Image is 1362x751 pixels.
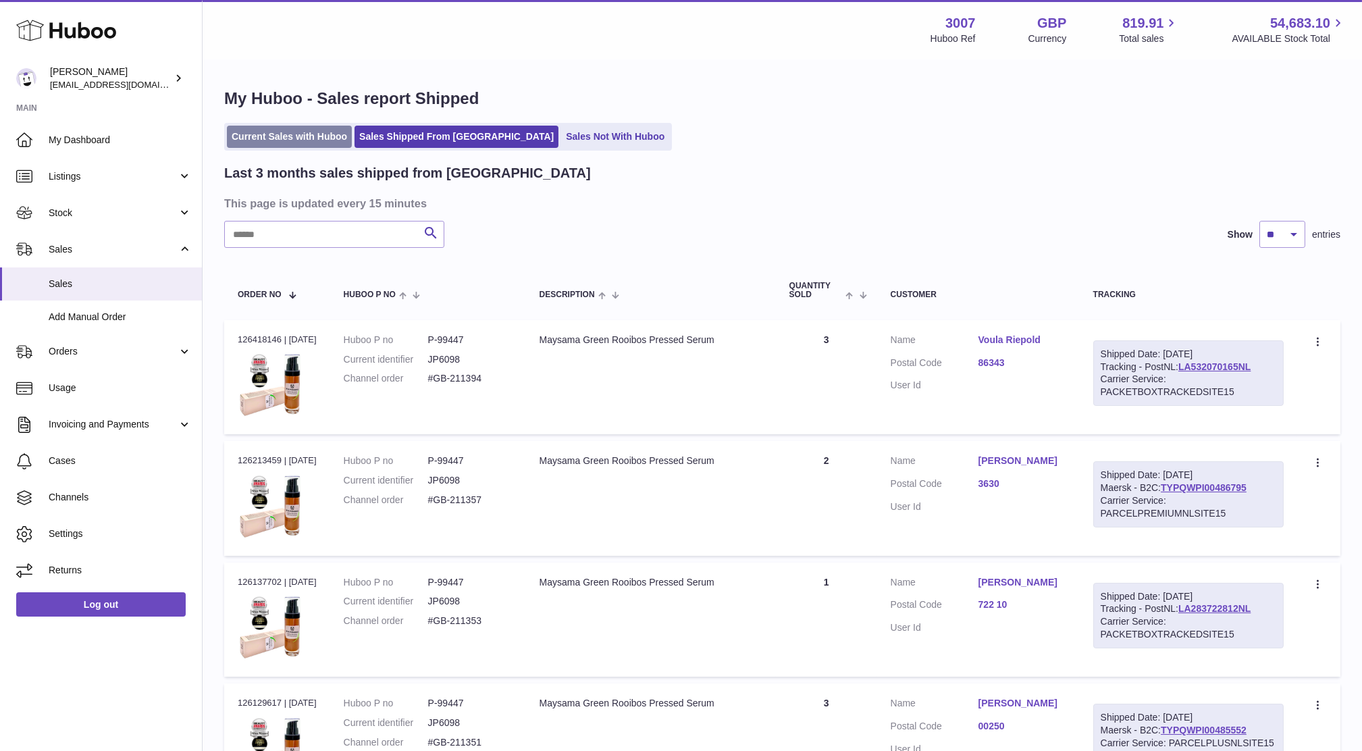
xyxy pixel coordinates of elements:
[1119,32,1179,45] span: Total sales
[540,697,762,710] div: Maysama Green Rooibos Pressed Serum
[344,372,428,385] dt: Channel order
[344,474,428,487] dt: Current identifier
[428,736,513,749] dd: #GB-211351
[540,576,762,589] div: Maysama Green Rooibos Pressed Serum
[428,334,513,346] dd: P-99447
[344,595,428,608] dt: Current identifier
[49,170,178,183] span: Listings
[238,471,305,539] img: 30071627552388.png
[1161,725,1247,735] a: TYPQWPI00485552
[1122,14,1163,32] span: 819.91
[16,592,186,617] a: Log out
[945,14,976,32] strong: 3007
[224,196,1337,211] h3: This page is updated every 15 minutes
[344,697,428,710] dt: Huboo P no
[776,563,877,677] td: 1
[540,290,595,299] span: Description
[49,455,192,467] span: Cases
[49,345,178,358] span: Orders
[16,68,36,88] img: bevmay@maysama.com
[1037,14,1066,32] strong: GBP
[891,477,978,494] dt: Postal Code
[1101,373,1276,398] div: Carrier Service: PACKETBOXTRACKEDSITE15
[978,598,1066,611] a: 722 10
[227,126,352,148] a: Current Sales with Huboo
[49,311,192,323] span: Add Manual Order
[1093,290,1284,299] div: Tracking
[891,621,978,634] dt: User Id
[1178,361,1251,372] a: LA532070165NL
[238,697,317,709] div: 126129617 | [DATE]
[49,207,178,219] span: Stock
[428,697,513,710] dd: P-99447
[891,598,978,615] dt: Postal Code
[1101,469,1276,482] div: Shipped Date: [DATE]
[50,79,199,90] span: [EMAIL_ADDRESS][DOMAIN_NAME]
[344,334,428,346] dt: Huboo P no
[49,491,192,504] span: Channels
[891,334,978,350] dt: Name
[344,290,396,299] span: Huboo P no
[49,278,192,290] span: Sales
[1178,603,1251,614] a: LA283722812NL
[1101,737,1276,750] div: Carrier Service: PARCELPLUSNLSITE15
[1093,340,1284,407] div: Tracking - PostNL:
[1028,32,1067,45] div: Currency
[344,576,428,589] dt: Huboo P no
[344,717,428,729] dt: Current identifier
[789,282,843,299] span: Quantity Sold
[1312,228,1340,241] span: entries
[978,477,1066,490] a: 3630
[891,697,978,713] dt: Name
[776,320,877,434] td: 3
[238,350,305,417] img: 30071627552388.png
[1270,14,1330,32] span: 54,683.10
[1093,583,1284,649] div: Tracking - PostNL:
[428,353,513,366] dd: JP6098
[776,441,877,555] td: 2
[344,736,428,749] dt: Channel order
[891,576,978,592] dt: Name
[891,720,978,736] dt: Postal Code
[1093,461,1284,527] div: Maersk - B2C:
[224,164,591,182] h2: Last 3 months sales shipped from [GEOGRAPHIC_DATA]
[1101,615,1276,641] div: Carrier Service: PACKETBOXTRACKEDSITE15
[428,455,513,467] dd: P-99447
[978,697,1066,710] a: [PERSON_NAME]
[344,615,428,627] dt: Channel order
[344,353,428,366] dt: Current identifier
[344,455,428,467] dt: Huboo P no
[428,372,513,385] dd: #GB-211394
[1228,228,1253,241] label: Show
[428,474,513,487] dd: JP6098
[238,455,317,467] div: 126213459 | [DATE]
[931,32,976,45] div: Huboo Ref
[50,66,172,91] div: [PERSON_NAME]
[540,334,762,346] div: Maysama Green Rooibos Pressed Serum
[561,126,669,148] a: Sales Not With Huboo
[49,418,178,431] span: Invoicing and Payments
[238,592,305,660] img: 30071627552388.png
[428,576,513,589] dd: P-99447
[1161,482,1247,493] a: TYPQWPI00486795
[238,576,317,588] div: 126137702 | [DATE]
[1101,348,1276,361] div: Shipped Date: [DATE]
[891,455,978,471] dt: Name
[49,243,178,256] span: Sales
[49,382,192,394] span: Usage
[238,290,282,299] span: Order No
[49,564,192,577] span: Returns
[891,290,1066,299] div: Customer
[1232,14,1346,45] a: 54,683.10 AVAILABLE Stock Total
[1119,14,1179,45] a: 819.91 Total sales
[891,357,978,373] dt: Postal Code
[428,615,513,627] dd: #GB-211353
[49,527,192,540] span: Settings
[540,455,762,467] div: Maysama Green Rooibos Pressed Serum
[49,134,192,147] span: My Dashboard
[238,334,317,346] div: 126418146 | [DATE]
[1101,711,1276,724] div: Shipped Date: [DATE]
[978,720,1066,733] a: 00250
[344,494,428,507] dt: Channel order
[891,379,978,392] dt: User Id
